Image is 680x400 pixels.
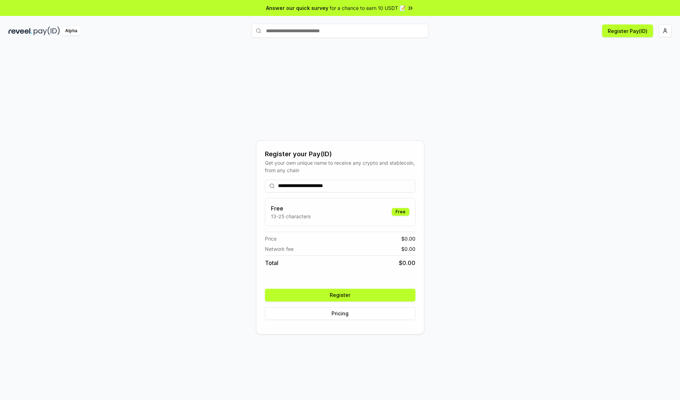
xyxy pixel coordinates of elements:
[61,27,81,35] div: Alpha
[265,289,415,302] button: Register
[399,259,415,267] span: $ 0.00
[271,213,311,220] p: 13-25 characters
[265,235,277,242] span: Price
[271,204,311,213] h3: Free
[265,149,415,159] div: Register your Pay(ID)
[401,235,415,242] span: $ 0.00
[602,24,653,37] button: Register Pay(ID)
[265,307,415,320] button: Pricing
[392,208,409,216] div: Free
[34,27,60,35] img: pay_id
[265,245,294,253] span: Network fee
[265,259,278,267] span: Total
[266,4,328,12] span: Answer our quick survey
[8,27,32,35] img: reveel_dark
[265,159,415,174] div: Get your own unique name to receive any crypto and stablecoin, from any chain
[330,4,406,12] span: for a chance to earn 10 USDT 📝
[401,245,415,253] span: $ 0.00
